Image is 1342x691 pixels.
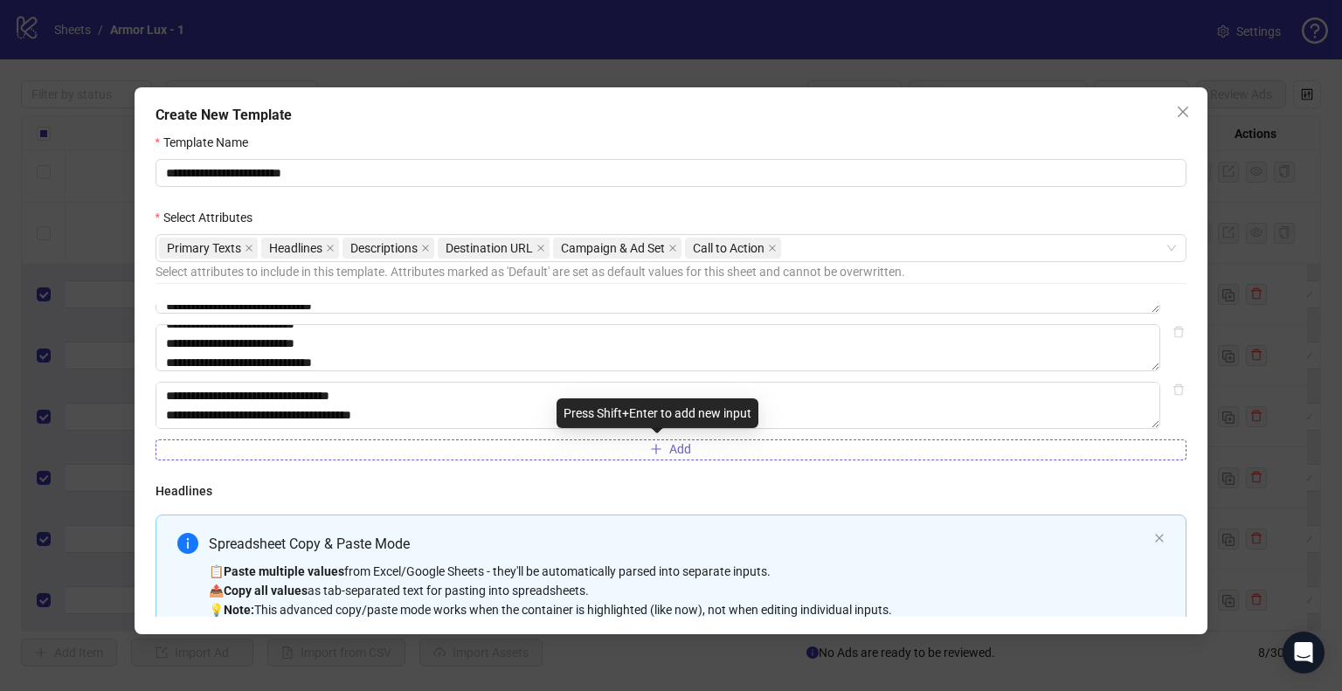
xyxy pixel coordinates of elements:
[159,238,258,259] span: Primary Texts
[685,238,781,259] span: Call to Action
[326,244,335,252] span: close
[693,238,764,258] span: Call to Action
[209,562,1148,619] div: 📋 from Excel/Google Sheets - they'll be automatically parsed into separate inputs. 📤 as tab-separ...
[557,398,758,428] div: Press Shift+Enter to add new input
[1154,533,1165,544] button: close
[1173,384,1185,396] span: delete
[156,105,1187,126] div: Create New Template
[768,244,777,252] span: close
[224,603,254,617] strong: Note:
[245,244,253,252] span: close
[561,238,665,258] span: Campaign & Ad Set
[668,244,677,252] span: close
[536,244,545,252] span: close
[156,208,264,227] label: Select Attributes
[156,262,1187,281] div: Select attributes to include in this template. Attributes marked as 'Default' are set as default ...
[224,564,344,578] strong: Paste multiple values
[177,533,198,554] span: info-circle
[669,442,691,456] span: Add
[342,238,434,259] span: Descriptions
[650,443,662,455] span: plus
[1169,98,1197,126] button: Close
[224,584,308,598] strong: Copy all values
[156,439,1187,460] button: Add
[261,238,339,259] span: Headlines
[553,238,681,259] span: Campaign & Ad Set
[446,238,533,258] span: Destination URL
[1283,632,1325,674] div: Open Intercom Messenger
[156,481,1187,501] h4: Headlines
[350,238,418,258] span: Descriptions
[167,238,241,258] span: Primary Texts
[421,244,430,252] span: close
[156,133,259,152] label: Template Name
[1176,105,1190,119] span: close
[438,238,550,259] span: Destination URL
[156,159,1187,187] input: Template Name
[209,533,1148,555] div: Spreadsheet Copy & Paste Mode
[269,238,322,258] span: Headlines
[1173,326,1185,338] span: delete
